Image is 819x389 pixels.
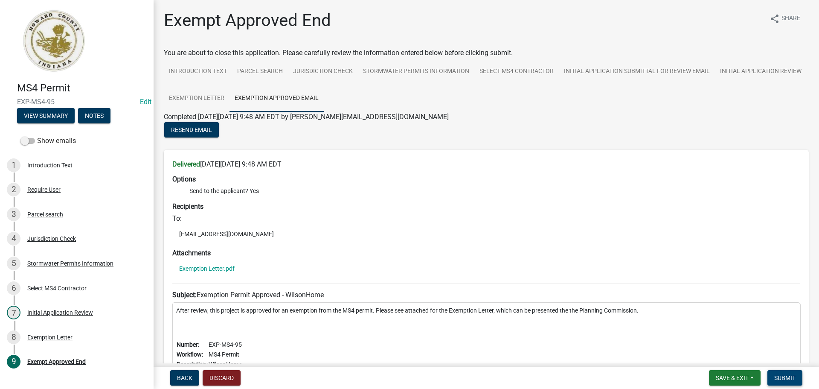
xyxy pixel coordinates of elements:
h6: Exemption Permit Approved - WilsonHome [172,291,800,299]
span: Save & Exit [716,374,749,381]
div: 7 [7,306,20,319]
button: Submit [767,370,802,386]
strong: Delivered [172,160,200,168]
div: 8 [7,331,20,344]
button: Notes [78,108,110,123]
i: share [770,14,780,24]
label: Show emails [20,136,76,146]
div: Jurisdiction Check [27,236,76,242]
strong: Subject: [172,291,197,299]
a: Parcel search [232,58,288,85]
strong: Options [172,175,196,183]
td: EXP-MS4-95 [208,340,242,350]
button: Back [170,370,199,386]
td: WilsonHome [208,360,242,369]
div: 6 [7,281,20,295]
div: Parcel search [27,211,63,217]
div: 5 [7,257,20,270]
div: Select MS4 Contractor [27,285,87,291]
button: Resend Email [164,122,219,137]
span: Submit [774,374,796,381]
div: 2 [7,183,20,196]
span: EXP-MS4-95 [17,98,136,106]
h6: [DATE][DATE] 9:48 AM EDT [172,160,800,168]
a: Initial Application Submittal for Review Email [559,58,715,85]
b: Workflow: [177,351,203,358]
b: Description: [177,361,208,368]
td: MS4 Permit [208,350,242,360]
a: Introduction Text [164,58,232,85]
li: Send to the applicant? Yes [189,187,800,196]
span: Completed [DATE][DATE] 9:48 AM EDT by [PERSON_NAME][EMAIL_ADDRESS][DOMAIN_NAME] [164,113,449,121]
div: Initial Application Review [27,310,93,316]
div: 9 [7,355,20,369]
h6: To: [172,214,800,222]
p: After review, this project is approved for an exemption from the MS4 permit. Please see attached ... [176,306,796,315]
div: Exemption Letter [27,334,73,340]
button: View Summary [17,108,75,123]
button: Save & Exit [709,370,761,386]
a: Edit [140,98,151,106]
div: 4 [7,232,20,246]
a: Select MS4 Contractor [474,58,559,85]
a: Exemption Approved Email [229,85,324,112]
wm-modal-confirm: Summary [17,113,75,120]
button: shareShare [763,10,807,27]
span: Back [177,374,192,381]
strong: Attachments [172,249,211,257]
button: Discard [203,370,241,386]
div: Exempt Approved End [27,359,86,365]
h1: Exempt Approved End [164,10,331,31]
a: Jurisdiction Check [288,58,358,85]
div: Require User [27,187,61,193]
a: Exemption Letter [164,85,229,112]
wm-modal-confirm: Edit Application Number [140,98,151,106]
wm-modal-confirm: Notes [78,113,110,120]
div: Introduction Text [27,162,73,168]
div: 3 [7,208,20,221]
img: Howard County, Indiana [17,9,90,73]
strong: Recipients [172,202,203,211]
span: Share [781,14,800,24]
a: Initial Application Review [715,58,807,85]
div: 1 [7,158,20,172]
h4: MS4 Permit [17,82,147,94]
li: [EMAIL_ADDRESS][DOMAIN_NAME] [172,228,800,240]
b: Number: [177,341,199,348]
div: Stormwater Permits Information [27,260,113,266]
span: Resend Email [171,126,212,133]
a: Exemption Letter.pdf [179,266,235,272]
a: Stormwater Permits Information [358,58,474,85]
